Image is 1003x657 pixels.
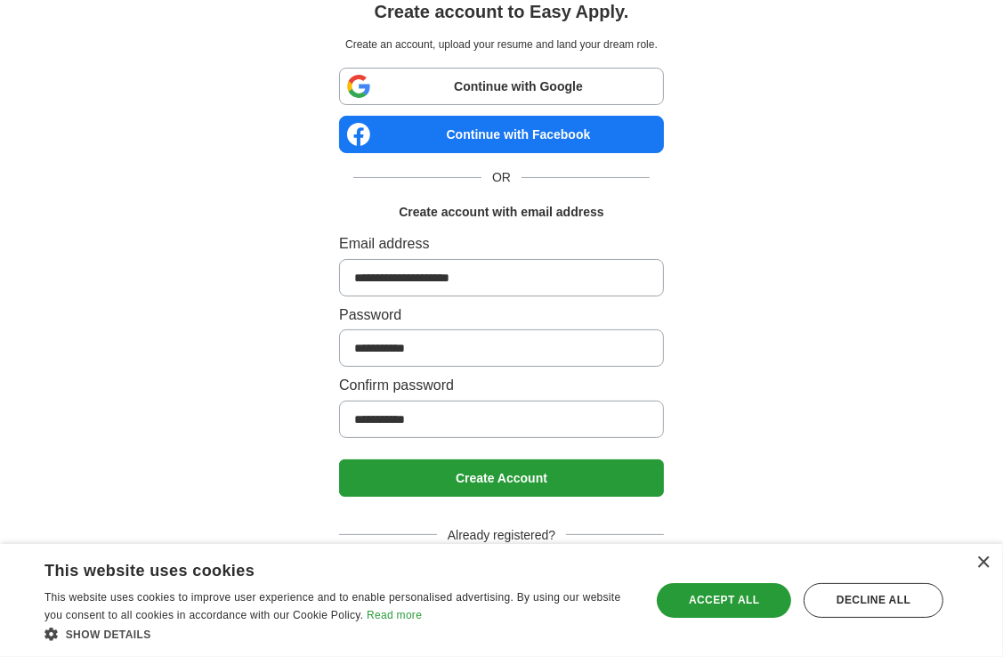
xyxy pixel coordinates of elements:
[343,36,660,53] p: Create an account, upload your resume and land your dream role.
[44,555,588,581] div: This website uses cookies
[44,625,633,644] div: Show details
[339,374,664,397] label: Confirm password
[437,525,566,545] span: Already registered?
[339,232,664,255] label: Email address
[976,556,990,570] div: Close
[44,591,621,621] span: This website uses cookies to improve user experience and to enable personalised advertising. By u...
[481,167,522,187] span: OR
[804,583,943,617] div: Decline all
[657,583,791,617] div: Accept all
[339,68,664,105] a: Continue with Google
[339,304,664,327] label: Password
[339,116,664,153] a: Continue with Facebook
[399,202,603,222] h1: Create account with email address
[66,629,151,641] span: Show details
[339,459,664,497] button: Create Account
[367,609,422,621] a: Read more, opens a new window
